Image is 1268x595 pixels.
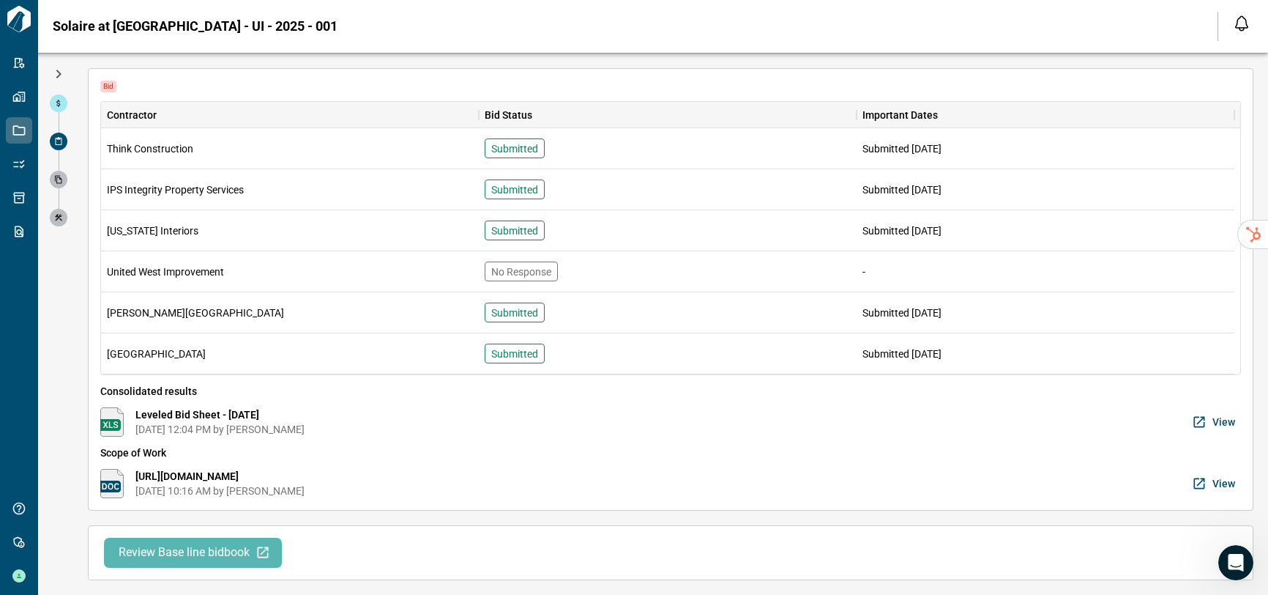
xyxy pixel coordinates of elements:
[100,469,124,498] img: https://docs.google.com/document/d/150sDkyyGAgjAQSqjqS2B75HdKpUm8ewa
[862,266,865,278] span: -
[485,138,545,158] div: Submitted
[1212,415,1235,429] span: View
[135,484,305,498] span: [DATE] 10:16 AM by [PERSON_NAME]
[857,102,1234,128] div: Important Dates
[479,102,857,128] div: Bid Status
[135,422,305,437] span: [DATE] 12:04 PM by [PERSON_NAME]
[100,446,1241,460] span: Scope of Work
[135,407,305,422] span: Leveled Bid Sheet - [DATE]
[104,538,282,568] button: Review Base line bidbook
[100,81,116,92] span: Bid
[1189,469,1241,498] button: View
[107,347,206,361] span: [GEOGRAPHIC_DATA]
[1212,476,1235,491] span: View
[107,306,284,320] span: [PERSON_NAME][GEOGRAPHIC_DATA]
[862,184,941,196] span: Submitted [DATE]
[100,407,124,437] img: https://docs.google.com/spreadsheets/d/1VnL1RjahuigOMzwEbydEbuR7Rl9wyVZf0HSXm12COCM
[485,180,545,199] div: Submitted
[1189,407,1241,437] button: View
[101,102,479,128] div: Contractor
[100,384,1241,399] span: Consolidated results
[862,307,941,319] span: Submitted [DATE]
[862,143,941,155] span: Submitted [DATE]
[485,262,558,281] div: No Response
[107,141,193,156] span: Think Construction
[485,102,532,128] div: Bid Status
[107,182,244,197] span: IPS Integrity Property Services
[119,545,250,561] span: Review Base line bidbook
[1230,12,1253,35] button: Open notification feed
[135,469,305,484] span: [URL][DOMAIN_NAME]
[1218,545,1253,580] iframe: Intercom live chat
[53,19,337,34] span: Solaire at [GEOGRAPHIC_DATA] - UI - 2025 - 001
[862,102,938,128] div: Important Dates
[107,265,224,279] span: United West Improvement
[485,221,545,240] div: Submitted
[485,344,545,363] div: Submitted
[107,102,157,128] div: Contractor
[862,348,941,360] span: Submitted [DATE]
[862,225,941,237] span: Submitted [DATE]
[485,303,545,322] div: Submitted
[107,223,198,238] span: [US_STATE] Interiors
